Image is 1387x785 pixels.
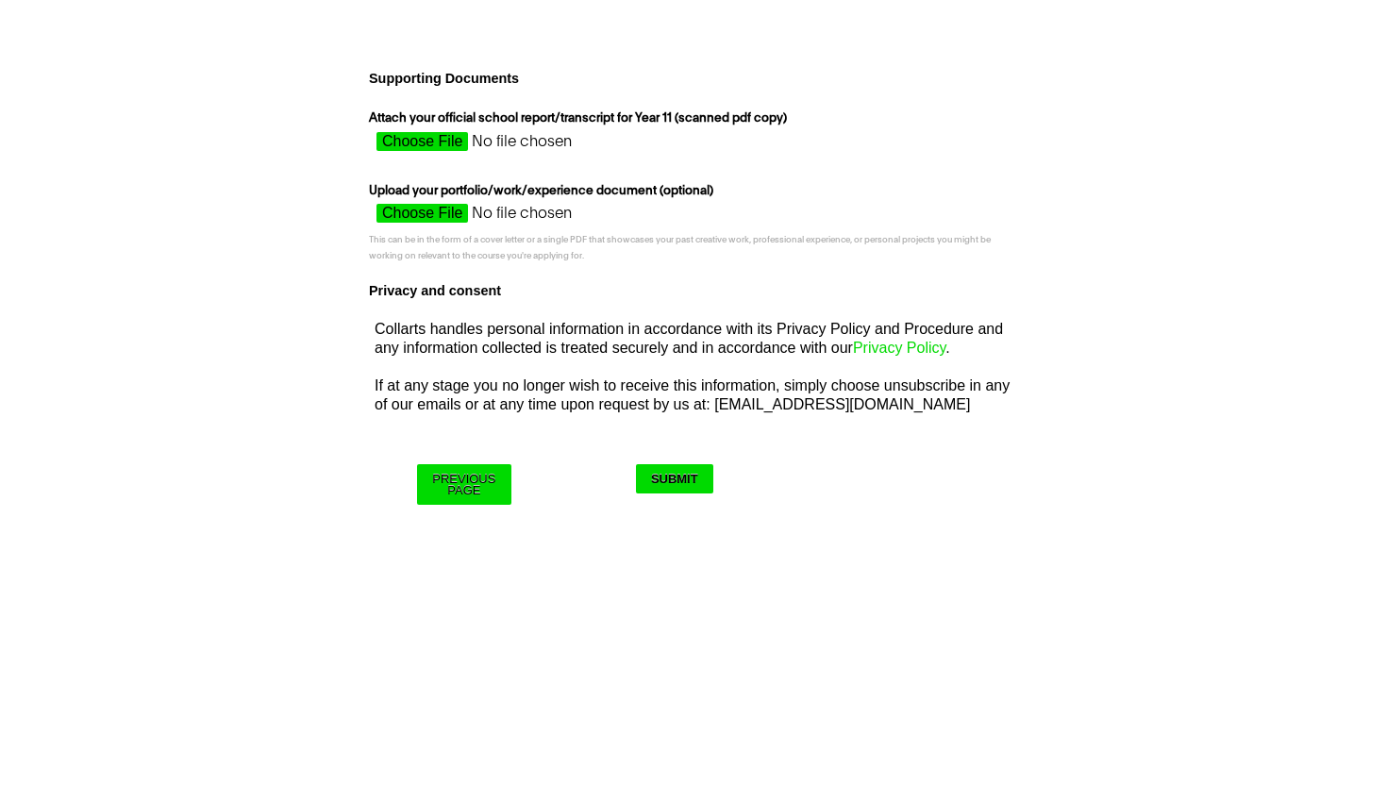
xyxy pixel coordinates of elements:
[369,132,705,160] input: Attach your official school report/transcript for Year 11 (scanned pdf copy)
[417,464,510,505] input: Previous Page
[853,340,945,356] a: Privacy Policy
[369,109,792,132] label: Attach your official school report/transcript for Year 11 (scanned pdf copy)
[361,65,1026,92] h4: Supporting Documents
[369,283,501,298] b: Privacy and consent
[375,321,1003,356] span: Collarts handles personal information in accordance with its Privacy Policy and Procedure and any...
[369,235,991,259] span: This can be in the form of a cover letter or a single PDF that showcases your past creative work,...
[369,204,705,232] input: Upload your portfolio/work/experience document (optional)
[636,464,713,493] input: Submit
[369,182,718,205] label: Upload your portfolio/work/experience document (optional)
[375,377,1010,412] span: If at any stage you no longer wish to receive this information, simply choose unsubscribe in any ...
